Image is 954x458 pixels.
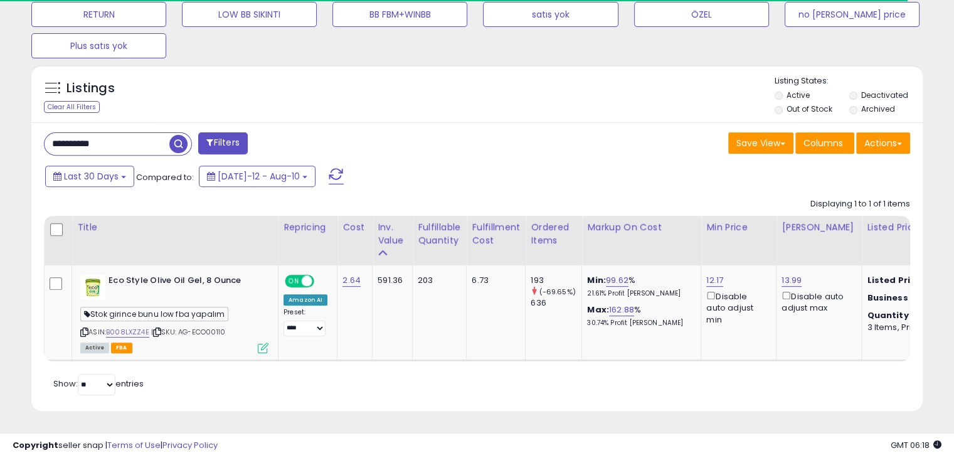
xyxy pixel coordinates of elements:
[582,216,701,265] th: The percentage added to the cost of goods (COGS) that forms the calculator for Min & Max prices.
[891,439,941,451] span: 2025-09-10 06:18 GMT
[182,2,317,27] button: LOW BB SIKINTI
[199,166,315,187] button: [DATE]-12 - Aug-10
[531,297,581,309] div: 636
[782,274,802,287] a: 13.99
[587,221,696,234] div: Markup on Cost
[418,275,457,286] div: 203
[810,198,910,210] div: Displaying 1 to 1 of 1 items
[606,274,628,287] a: 99.62
[31,2,166,27] button: RETURN
[795,132,854,154] button: Columns
[342,221,367,234] div: Cost
[587,319,691,328] p: 30.74% Profit [PERSON_NAME]
[531,221,576,247] div: Ordered Items
[856,132,910,154] button: Actions
[66,80,115,97] h5: Listings
[53,378,144,390] span: Show: entries
[867,274,924,286] b: Listed Price:
[782,221,856,234] div: [PERSON_NAME]
[587,304,691,328] div: %
[77,221,273,234] div: Title
[531,275,581,286] div: 193
[80,343,109,353] span: All listings currently available for purchase on Amazon
[378,221,407,247] div: Inv. value
[867,292,936,304] b: Business Price:
[787,104,832,114] label: Out of Stock
[418,221,461,247] div: Fulfillable Quantity
[13,439,58,451] strong: Copyright
[706,289,766,326] div: Disable auto adjust min
[107,439,161,451] a: Terms of Use
[284,294,327,306] div: Amazon AI
[587,275,691,298] div: %
[706,274,723,287] a: 12.17
[706,221,771,234] div: Min Price
[312,276,332,287] span: OFF
[111,343,132,353] span: FBA
[539,287,575,297] small: (-69.65%)
[342,274,361,287] a: 2.64
[80,275,105,300] img: 41EOQbkCuXL._SL40_.jpg
[45,166,134,187] button: Last 30 Days
[151,327,225,337] span: | SKU: AG-ECO00110
[80,307,228,321] span: Stok girince bunu low fba yapalım
[218,170,300,183] span: [DATE]-12 - Aug-10
[634,2,769,27] button: ÖZEL
[483,2,618,27] button: satıs yok
[136,171,194,183] span: Compared to:
[472,221,520,247] div: Fulfillment Cost
[64,170,119,183] span: Last 30 Days
[587,289,691,298] p: 21.61% Profit [PERSON_NAME]
[782,289,852,314] div: Disable auto adjust max
[284,308,327,336] div: Preset:
[587,304,609,316] b: Max:
[31,33,166,58] button: Plus satıs yok
[80,275,268,352] div: ASIN:
[587,274,606,286] b: Min:
[803,137,843,149] span: Columns
[44,101,100,113] div: Clear All Filters
[609,304,634,316] a: 162.88
[109,275,261,290] b: Eco Style Olive Oil Gel, 8 Ounce
[728,132,793,154] button: Save View
[378,275,403,286] div: 591.36
[332,2,467,27] button: BB FBM+WINBB
[785,2,920,27] button: no [PERSON_NAME] price
[861,90,908,100] label: Deactivated
[775,75,923,87] p: Listing States:
[284,221,332,234] div: Repricing
[861,104,894,114] label: Archived
[13,440,218,452] div: seller snap | |
[198,132,247,154] button: Filters
[106,327,149,338] a: B008LXZZ4E
[472,275,516,286] div: 6.73
[162,439,218,451] a: Privacy Policy
[286,276,302,287] span: ON
[787,90,810,100] label: Active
